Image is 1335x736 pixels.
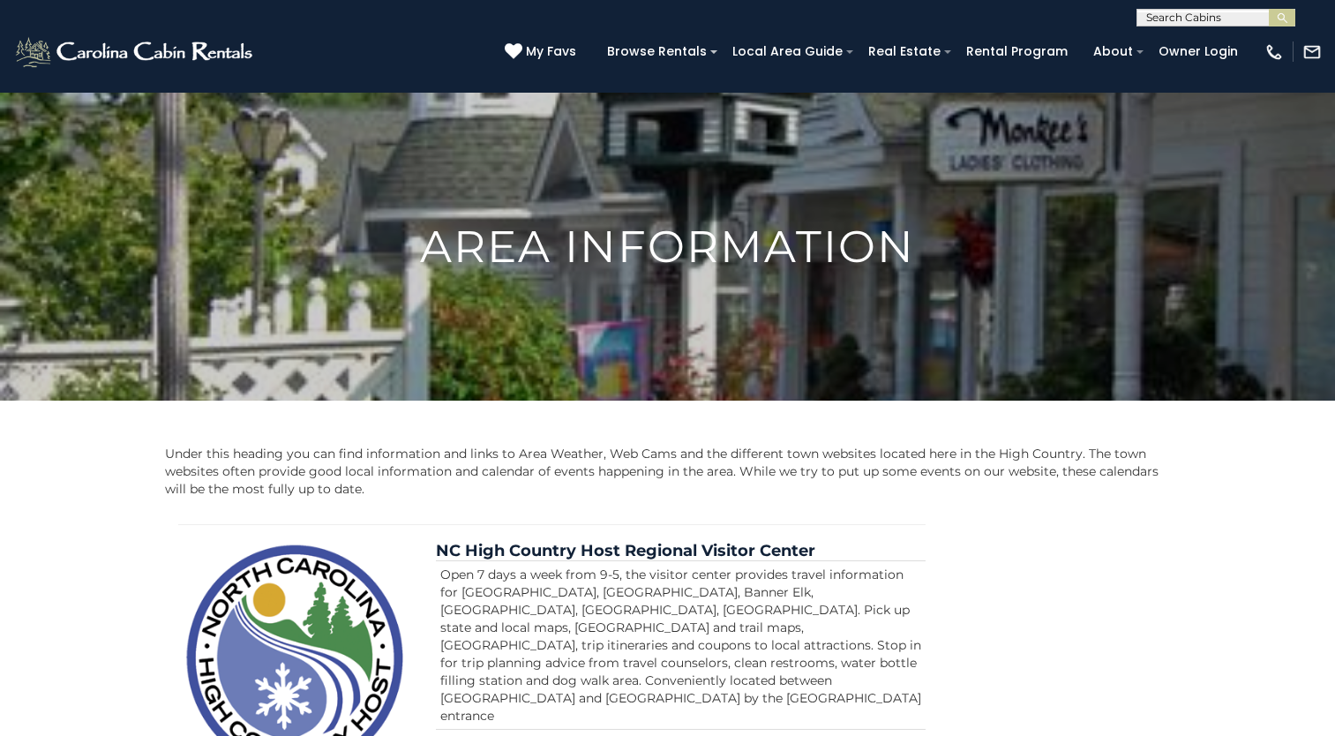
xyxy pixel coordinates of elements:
[526,42,576,61] span: My Favs
[724,38,851,65] a: Local Area Guide
[436,560,926,729] td: Open 7 days a week from 9-5, the visitor center provides travel information for [GEOGRAPHIC_DATA]...
[1150,38,1247,65] a: Owner Login
[598,38,716,65] a: Browse Rentals
[859,38,949,65] a: Real Estate
[1302,42,1322,62] img: mail-regular-white.png
[505,42,581,62] a: My Favs
[165,445,1171,498] p: Under this heading you can find information and links to Area Weather, Web Cams and the different...
[13,34,258,70] img: White-1-2.png
[957,38,1076,65] a: Rental Program
[1084,38,1142,65] a: About
[1264,42,1284,62] img: phone-regular-white.png
[436,541,815,560] a: NC High Country Host Regional Visitor Center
